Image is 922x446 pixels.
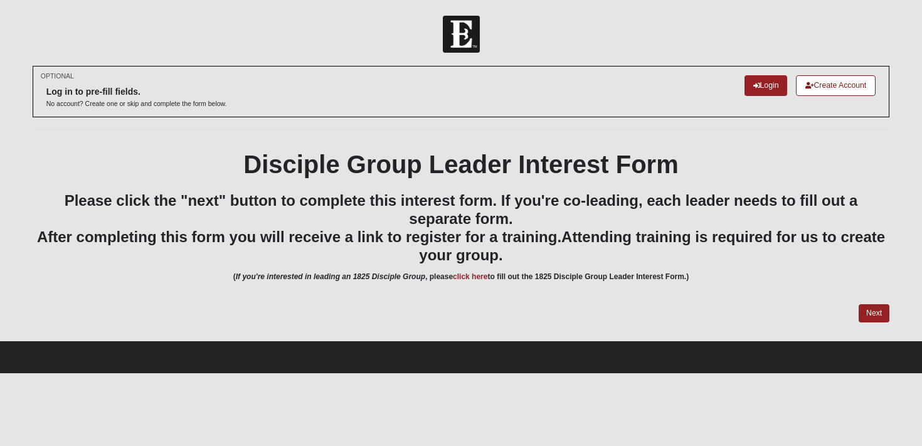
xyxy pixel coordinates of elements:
[443,16,480,53] img: Church of Eleven22 Logo
[33,192,890,264] h3: Please click the "next" button to complete this interest form. If you're co-leading, each leader ...
[796,75,876,96] a: Create Account
[33,272,890,281] h6: ( , please to fill out the 1825 Disciple Group Leader Interest Form.)
[243,151,679,178] b: Disciple Group Leader Interest Form
[859,304,889,322] a: Next
[46,87,227,97] h6: Log in to pre-fill fields.
[236,272,425,281] i: If you're interested in leading an 1825 Disciple Group
[453,272,487,281] a: click here
[41,72,74,81] small: OPTIONAL
[46,99,227,109] p: No account? Create one or skip and complete the form below.
[744,75,788,96] a: Login
[419,228,885,263] span: Attending training is required for us to create your group.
